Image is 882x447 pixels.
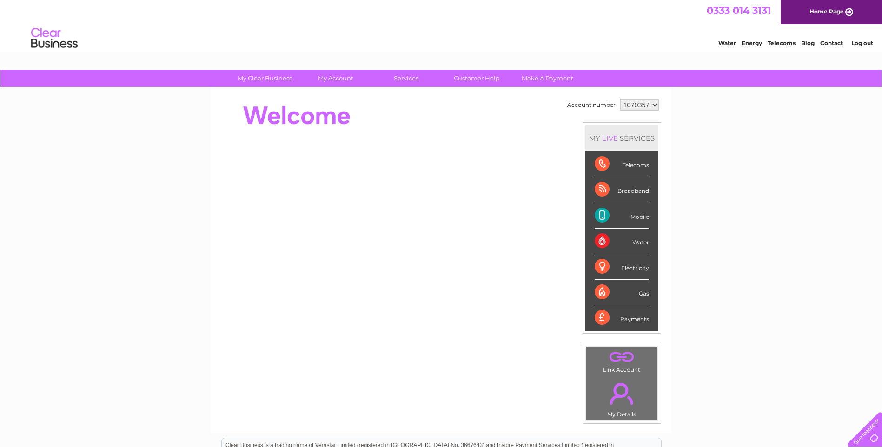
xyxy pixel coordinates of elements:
[565,97,618,113] td: Account number
[595,229,649,254] div: Water
[222,5,661,45] div: Clear Business is a trading name of Verastar Limited (registered in [GEOGRAPHIC_DATA] No. 3667643...
[438,70,515,87] a: Customer Help
[768,39,796,46] a: Telecoms
[595,203,649,229] div: Mobile
[589,377,655,410] a: .
[585,125,658,151] div: MY SERVICES
[595,177,649,203] div: Broadband
[595,254,649,280] div: Electricity
[707,5,771,16] a: 0333 014 3131
[586,346,658,375] td: Link Account
[509,70,586,87] a: Make A Payment
[595,280,649,305] div: Gas
[226,70,303,87] a: My Clear Business
[600,134,620,143] div: LIVE
[595,305,649,330] div: Payments
[718,39,736,46] a: Water
[368,70,444,87] a: Services
[595,151,649,177] div: Telecoms
[820,39,843,46] a: Contact
[297,70,374,87] a: My Account
[742,39,762,46] a: Energy
[31,24,78,53] img: logo.png
[851,39,873,46] a: Log out
[589,349,655,365] a: .
[801,39,815,46] a: Blog
[586,375,658,421] td: My Details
